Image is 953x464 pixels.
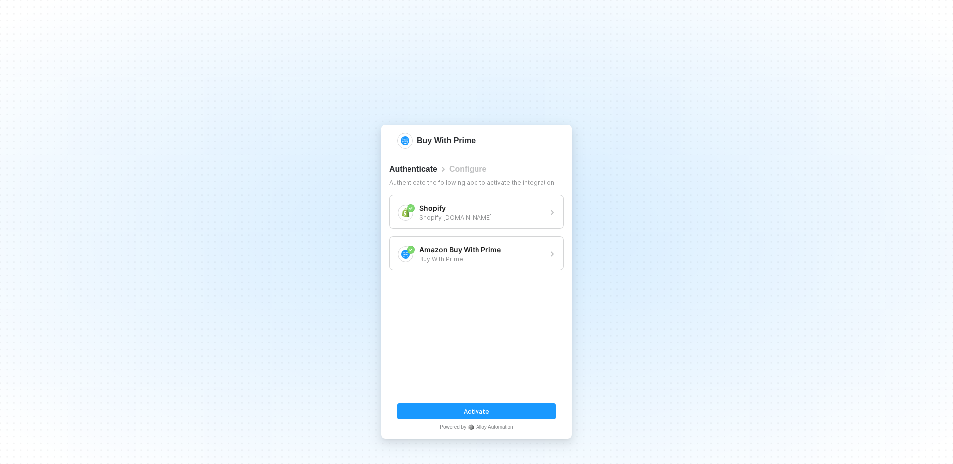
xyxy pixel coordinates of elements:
[417,136,515,146] div: Buy With Prime
[439,165,447,173] span: icon-arrow-right-small
[419,203,543,213] div: Shopify
[401,208,410,217] img: integration-icon
[419,245,543,255] div: Amazon Buy With Prime
[397,423,556,431] div: Powered by
[401,250,410,259] img: integration-icon
[389,178,564,187] div: Authenticate the following app to activate the integration.
[419,255,463,263] span: Buy With Prime
[464,407,489,416] div: Activate
[468,423,513,431] div: Alloy Automation
[449,164,487,174] div: Configure
[401,136,409,145] img: integration-icon
[389,164,449,174] div: Authenticate
[397,403,556,419] button: Activate
[419,214,492,221] span: Shopify [DOMAIN_NAME]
